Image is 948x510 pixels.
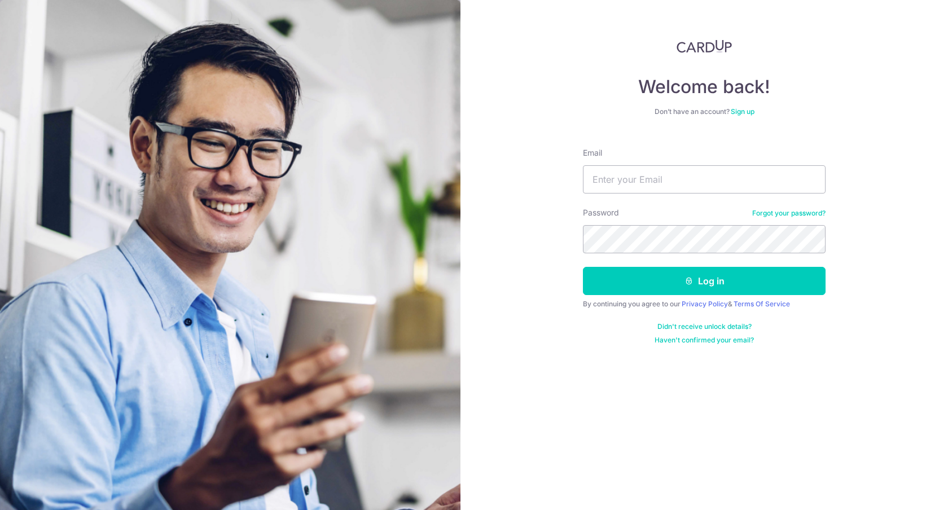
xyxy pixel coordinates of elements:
div: By continuing you agree to our & [583,300,826,309]
h4: Welcome back! [583,76,826,98]
a: Forgot your password? [752,209,826,218]
a: Privacy Policy [682,300,728,308]
a: Haven't confirmed your email? [655,336,754,345]
button: Log in [583,267,826,295]
img: CardUp Logo [677,39,732,53]
a: Terms Of Service [734,300,790,308]
div: Don’t have an account? [583,107,826,116]
label: Password [583,207,619,218]
label: Email [583,147,602,159]
a: Didn't receive unlock details? [657,322,752,331]
input: Enter your Email [583,165,826,194]
a: Sign up [731,107,754,116]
